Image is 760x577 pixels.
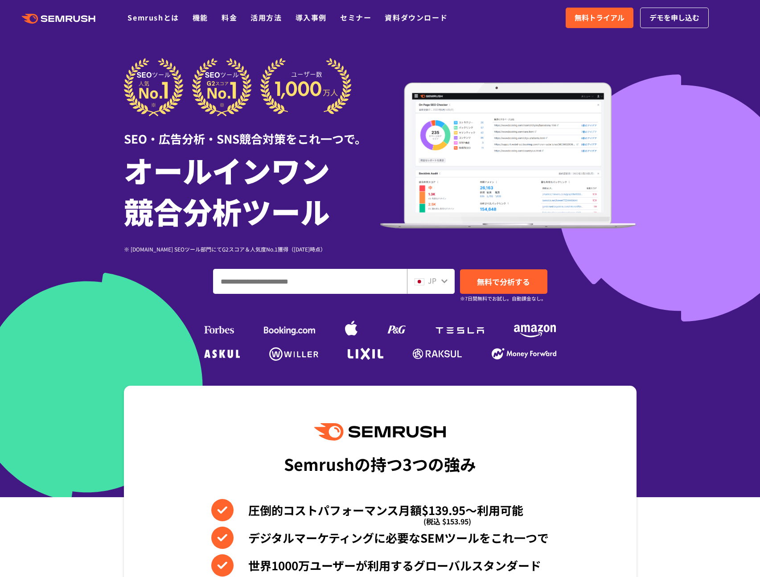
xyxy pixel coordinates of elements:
[566,8,633,28] a: 無料トライアル
[423,510,471,532] span: (税込 $153.95)
[640,8,709,28] a: デモを申し込む
[460,269,547,294] a: 無料で分析する
[127,12,179,23] a: Semrushとは
[428,275,436,286] span: JP
[460,294,546,303] small: ※7日間無料でお試し。自動課金なし。
[211,527,549,549] li: デジタルマーケティングに必要なSEMツールをこれ一つで
[124,245,380,253] div: ※ [DOMAIN_NAME] SEOツール部門にてG2スコア＆人気度No.1獲得（[DATE]時点）
[222,12,237,23] a: 料金
[124,116,380,147] div: SEO・広告分析・SNS競合対策をこれ一つで。
[193,12,208,23] a: 機能
[211,499,549,521] li: 圧倒的コストパフォーマンス月額$139.95〜利用可能
[575,12,624,24] span: 無料トライアル
[251,12,282,23] a: 活用方法
[477,276,530,287] span: 無料で分析する
[340,12,371,23] a: セミナー
[385,12,448,23] a: 資料ダウンロード
[296,12,327,23] a: 導入事例
[284,447,476,480] div: Semrushの持つ3つの強み
[649,12,699,24] span: デモを申し込む
[211,554,549,577] li: 世界1000万ユーザーが利用するグローバルスタンダード
[214,269,407,293] input: ドメイン、キーワードまたはURLを入力してください
[124,149,380,231] h1: オールインワン 競合分析ツール
[314,423,445,441] img: Semrush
